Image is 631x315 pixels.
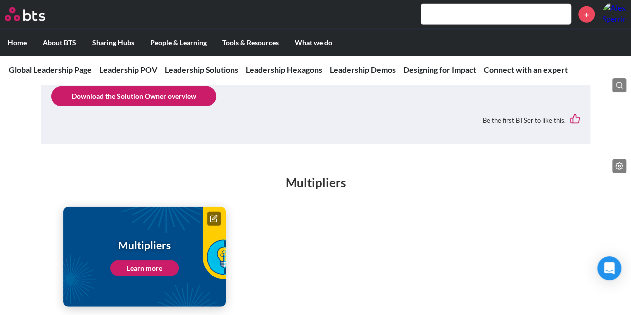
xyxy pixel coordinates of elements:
img: BTS Logo [5,7,45,21]
label: Tools & Resources [214,30,287,56]
label: About BTS [35,30,84,56]
a: Leadership POV [99,65,157,74]
button: Edit page tile [207,212,221,226]
a: Designing for Impact [403,65,476,74]
button: Edit page list [612,159,626,173]
div: Be the first BTSer to like this. [51,106,580,134]
a: + [578,6,595,23]
div: Open Intercom Messenger [597,256,621,280]
a: Download the Solution Owner overview [51,86,216,106]
a: Profile [602,2,626,26]
label: What we do [287,30,340,56]
a: Leadership Hexagons [246,65,322,74]
a: Connect with an expert [484,65,568,74]
a: Global Leadership Page [9,65,92,74]
a: Leadership Solutions [165,65,238,74]
a: Go home [5,7,64,21]
label: Sharing Hubs [84,30,142,56]
h1: Multipliers [110,238,179,252]
a: Leadership Demos [330,65,396,74]
a: Learn more [110,260,179,276]
img: Alex Sperrin [602,2,626,26]
label: People & Learning [142,30,214,56]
